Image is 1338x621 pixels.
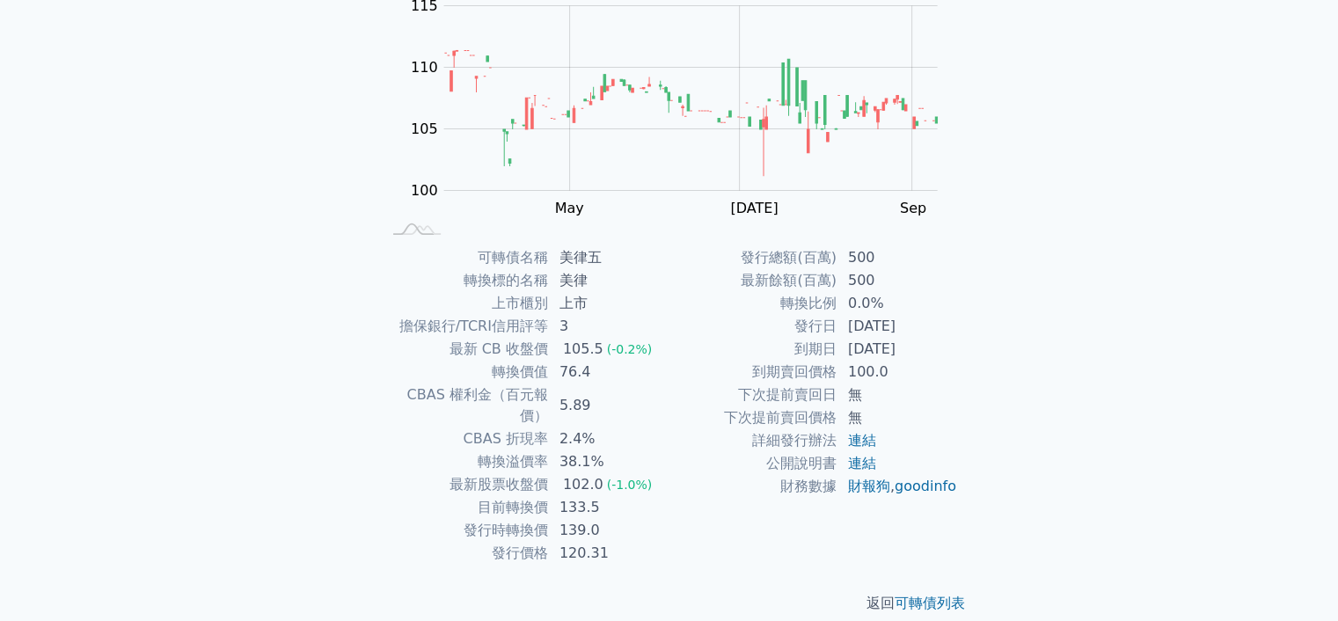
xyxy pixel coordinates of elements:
a: 連結 [848,455,876,471]
a: 可轉債列表 [895,595,965,611]
span: (-0.2%) [607,342,653,356]
td: 下次提前賣回價格 [669,406,837,429]
tspan: 100 [411,182,438,199]
td: 無 [837,406,958,429]
tspan: 110 [411,59,438,76]
td: 目前轉換價 [381,496,549,519]
tspan: 105 [411,121,438,137]
tspan: [DATE] [730,200,778,216]
td: 無 [837,384,958,406]
td: 最新餘額(百萬) [669,269,837,292]
td: 到期賣回價格 [669,361,837,384]
td: , [837,475,958,498]
a: 連結 [848,432,876,449]
td: 139.0 [549,519,669,542]
div: 102.0 [559,474,607,495]
td: 5.89 [549,384,669,427]
td: 最新股票收盤價 [381,473,549,496]
td: 轉換溢價率 [381,450,549,473]
td: 3 [549,315,669,338]
td: CBAS 折現率 [381,427,549,450]
tspan: May [555,200,584,216]
td: [DATE] [837,338,958,361]
tspan: Sep [900,200,926,216]
td: 發行時轉換價 [381,519,549,542]
td: 擔保銀行/TCRI信用評等 [381,315,549,338]
td: 38.1% [549,450,669,473]
td: 財務數據 [669,475,837,498]
div: 105.5 [559,339,607,360]
a: goodinfo [895,478,956,494]
td: [DATE] [837,315,958,338]
td: 公開說明書 [669,452,837,475]
td: 詳細發行辦法 [669,429,837,452]
td: 發行日 [669,315,837,338]
td: 可轉債名稱 [381,246,549,269]
td: 美律五 [549,246,669,269]
td: 120.31 [549,542,669,565]
td: 500 [837,246,958,269]
td: 100.0 [837,361,958,384]
td: 轉換標的名稱 [381,269,549,292]
td: CBAS 權利金（百元報價） [381,384,549,427]
p: 返回 [360,593,979,614]
td: 轉換價值 [381,361,549,384]
td: 76.4 [549,361,669,384]
td: 下次提前賣回日 [669,384,837,406]
td: 上市櫃別 [381,292,549,315]
td: 發行價格 [381,542,549,565]
td: 發行總額(百萬) [669,246,837,269]
td: 轉換比例 [669,292,837,315]
td: 到期日 [669,338,837,361]
td: 500 [837,269,958,292]
td: 上市 [549,292,669,315]
td: 133.5 [549,496,669,519]
td: 2.4% [549,427,669,450]
td: 最新 CB 收盤價 [381,338,549,361]
td: 美律 [549,269,669,292]
td: 0.0% [837,292,958,315]
span: (-1.0%) [607,478,653,492]
a: 財報狗 [848,478,890,494]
